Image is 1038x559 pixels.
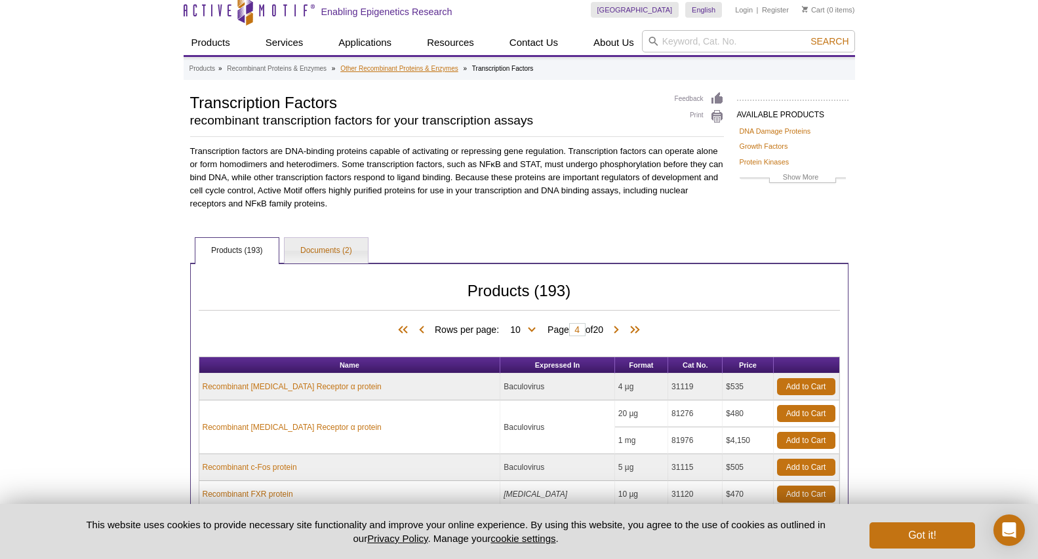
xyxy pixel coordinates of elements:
a: Recombinant [MEDICAL_DATA] Receptor α protein [203,421,382,433]
li: | [757,2,759,18]
a: Print [675,109,724,124]
span: Next Page [610,324,623,337]
td: Baculovirus [500,374,615,400]
h2: AVAILABLE PRODUCTS [737,100,848,123]
a: DNA Damage Proteins [740,125,811,137]
td: $505 [723,454,773,481]
a: Add to Cart [777,486,835,503]
img: Your Cart [802,6,808,12]
a: Add to Cart [777,459,835,476]
h2: Products (193) [199,285,840,311]
a: Protein Kinases [740,156,789,168]
a: About Us [586,30,642,55]
th: Name [199,357,501,374]
a: Applications [330,30,399,55]
li: » [332,65,336,72]
a: Recombinant c-Fos protein [203,461,297,473]
td: 81976 [668,427,723,454]
a: Services [258,30,311,55]
a: English [685,2,722,18]
span: Search [810,36,848,47]
h2: recombinant transcription factors for your transcription assays [190,115,662,126]
a: Recombinant FXR protein [203,488,293,500]
a: Login [735,5,753,14]
a: Growth Factors [740,140,788,152]
div: Open Intercom Messenger [993,514,1025,546]
button: Search [807,35,852,47]
td: Baculovirus [500,400,615,454]
a: Recombinant Proteins & Enzymes [227,63,327,75]
td: $480 [723,400,773,427]
a: Recombinant [MEDICAL_DATA] Receptor α protein [203,381,382,393]
a: Products [190,63,215,75]
th: Expressed In [500,357,615,374]
input: Keyword, Cat. No. [642,30,855,52]
a: Contact Us [502,30,566,55]
td: $470 [723,481,773,508]
td: Baculovirus [500,454,615,481]
span: Previous Page [415,324,428,337]
li: (0 items) [802,2,855,18]
a: [GEOGRAPHIC_DATA] [591,2,679,18]
a: Feedback [675,92,724,106]
th: Format [615,357,668,374]
td: 31115 [668,454,723,481]
span: Rows per page: [435,322,541,336]
td: 31120 [668,481,723,508]
p: This website uses cookies to provide necessary site functionality and improve your online experie... [64,518,848,545]
td: 31119 [668,374,723,400]
td: 4 µg [615,374,668,400]
i: [MEDICAL_DATA] [504,490,567,499]
a: Add to Cart [777,378,835,395]
li: » [463,65,467,72]
a: Add to Cart [777,405,835,422]
td: $535 [723,374,773,400]
td: 1 mg [615,427,668,454]
td: 81276 [668,400,723,427]
td: 5 µg [615,454,668,481]
a: Register [762,5,789,14]
a: Privacy Policy [367,533,428,544]
p: Transcription factors are DNA-binding proteins capable of activating or repressing gene regulatio... [190,145,724,210]
h1: Transcription Factors [190,92,662,111]
td: 10 µg [615,481,668,508]
td: 20 µg [615,400,668,427]
li: Transcription Factors [472,65,534,72]
a: Products (193) [195,238,279,264]
a: Other Recombinant Proteins & Enzymes [340,63,458,75]
span: Last Page [623,324,643,337]
h2: Enabling Epigenetics Research [321,6,452,18]
th: Price [723,357,773,374]
a: Show More [740,171,846,186]
li: » [218,65,222,72]
span: First Page [395,324,415,337]
a: Products [184,30,238,55]
a: Cart [802,5,825,14]
a: Add to Cart [777,432,835,449]
button: cookie settings [490,533,555,544]
a: Resources [419,30,482,55]
span: Page of [541,323,610,336]
a: Documents (2) [285,238,368,264]
span: 20 [593,324,603,335]
td: $4,150 [723,427,773,454]
button: Got it! [869,522,974,549]
th: Cat No. [668,357,723,374]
